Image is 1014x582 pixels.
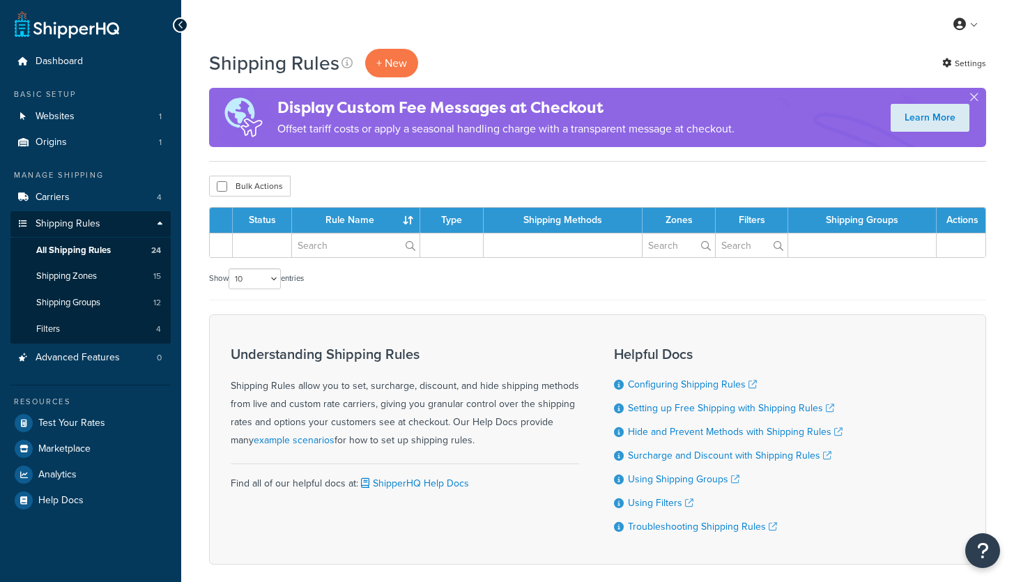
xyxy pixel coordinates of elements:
div: Resources [10,396,171,408]
a: All Shipping Rules 24 [10,238,171,263]
span: 24 [151,245,161,256]
li: Shipping Zones [10,263,171,289]
h4: Display Custom Fee Messages at Checkout [277,96,735,119]
a: Using Shipping Groups [628,472,739,487]
span: 15 [153,270,161,282]
p: Offset tariff costs or apply a seasonal handling charge with a transparent message at checkout. [277,119,735,139]
a: Advanced Features 0 [10,345,171,371]
li: Shipping Rules [10,211,171,344]
div: Basic Setup [10,89,171,100]
span: Shipping Rules [36,218,100,230]
a: Setting up Free Shipping with Shipping Rules [628,401,834,415]
img: duties-banner-06bc72dcb5fe05cb3f9472aba00be2ae8eb53ab6f0d8bb03d382ba314ac3c341.png [209,88,277,147]
span: Dashboard [36,56,83,68]
span: 0 [157,352,162,364]
span: Advanced Features [36,352,120,364]
a: Learn More [891,104,969,132]
li: Origins [10,130,171,155]
a: Websites 1 [10,104,171,130]
span: Marketplace [38,443,91,455]
span: Websites [36,111,75,123]
th: Rule Name [292,208,420,233]
li: Websites [10,104,171,130]
button: Bulk Actions [209,176,291,197]
input: Search [716,233,788,257]
span: Origins [36,137,67,148]
h1: Shipping Rules [209,49,339,77]
th: Filters [716,208,788,233]
span: Carriers [36,192,70,204]
a: Dashboard [10,49,171,75]
a: ShipperHQ Home [15,10,119,38]
a: Analytics [10,462,171,487]
div: Manage Shipping [10,169,171,181]
p: + New [365,49,418,77]
span: Analytics [38,469,77,481]
a: Origins 1 [10,130,171,155]
span: 12 [153,297,161,309]
div: Shipping Rules allow you to set, surcharge, discount, and hide shipping methods from live and cus... [231,346,579,450]
li: Carriers [10,185,171,210]
li: Shipping Groups [10,290,171,316]
a: Configuring Shipping Rules [628,377,757,392]
a: Filters 4 [10,316,171,342]
a: ShipperHQ Help Docs [358,476,469,491]
label: Show entries [209,268,304,289]
a: Shipping Groups 12 [10,290,171,316]
a: Using Filters [628,496,693,510]
th: Status [233,208,292,233]
span: 1 [159,111,162,123]
li: Filters [10,316,171,342]
a: Shipping Zones 15 [10,263,171,289]
li: All Shipping Rules [10,238,171,263]
a: Carriers 4 [10,185,171,210]
h3: Helpful Docs [614,346,843,362]
th: Type [420,208,484,233]
a: Marketplace [10,436,171,461]
a: Help Docs [10,488,171,513]
a: Test Your Rates [10,411,171,436]
li: Advanced Features [10,345,171,371]
th: Shipping Groups [788,208,937,233]
a: Troubleshooting Shipping Rules [628,519,777,534]
th: Zones [643,208,716,233]
input: Search [292,233,420,257]
th: Actions [937,208,985,233]
a: Shipping Rules [10,211,171,237]
div: Find all of our helpful docs at: [231,464,579,493]
select: Showentries [229,268,281,289]
span: 1 [159,137,162,148]
span: 4 [156,323,161,335]
th: Shipping Methods [484,208,643,233]
span: 4 [157,192,162,204]
span: Help Docs [38,495,84,507]
span: Shipping Zones [36,270,97,282]
a: Surcharge and Discount with Shipping Rules [628,448,831,463]
h3: Understanding Shipping Rules [231,346,579,362]
a: Settings [942,54,986,73]
span: Shipping Groups [36,297,100,309]
button: Open Resource Center [965,533,1000,568]
a: example scenarios [254,433,335,447]
span: Test Your Rates [38,418,105,429]
span: All Shipping Rules [36,245,111,256]
input: Search [643,233,715,257]
a: Hide and Prevent Methods with Shipping Rules [628,424,843,439]
span: Filters [36,323,60,335]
